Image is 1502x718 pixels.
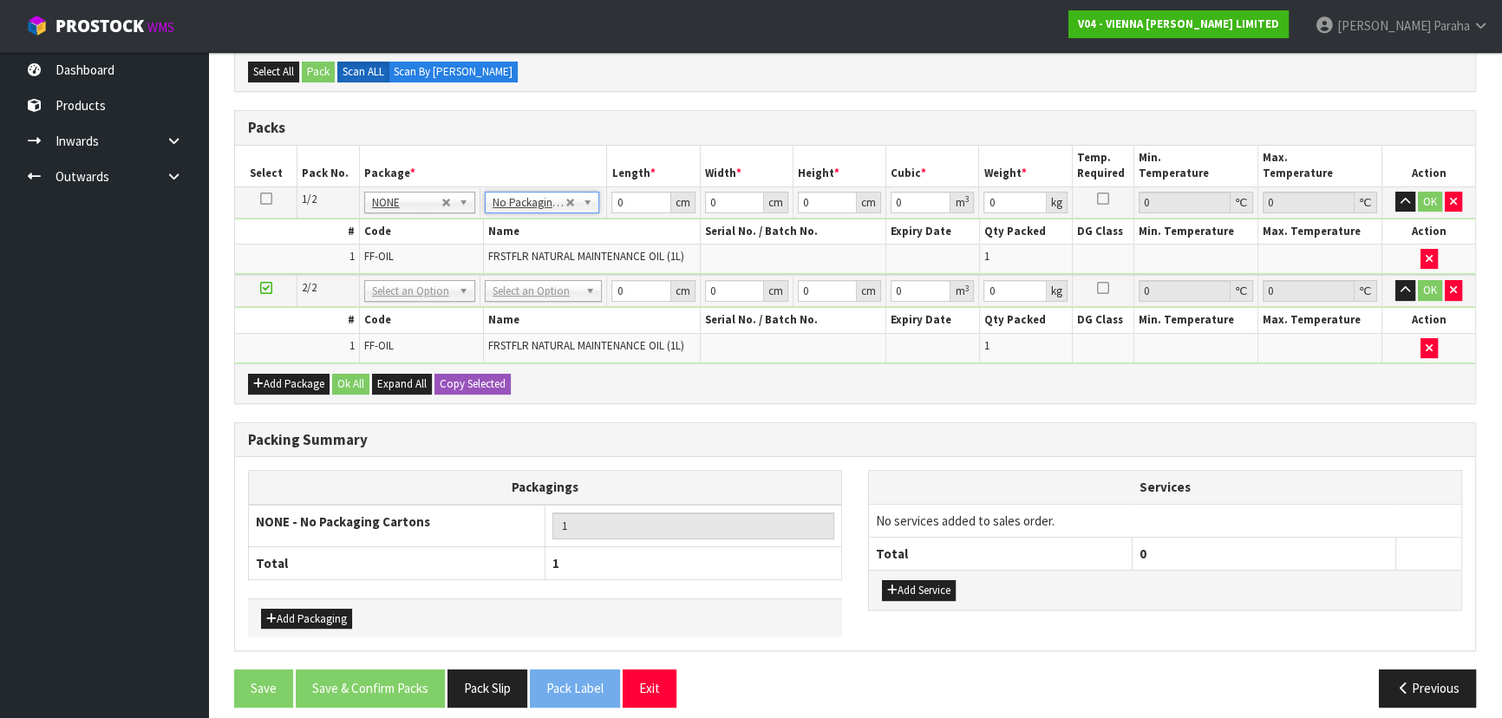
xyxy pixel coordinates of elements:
span: 1 [349,338,355,353]
sup: 3 [964,193,969,205]
div: ℃ [1231,192,1253,213]
th: Package [359,146,607,186]
img: cube-alt.png [26,15,48,36]
th: Height [793,146,885,186]
span: ProStock [56,15,144,37]
div: ℃ [1355,192,1377,213]
th: # [235,219,359,245]
span: 1 [349,249,355,264]
th: Max. Temperature [1258,308,1382,333]
th: Qty Packed [979,219,1072,245]
th: Pack No. [297,146,360,186]
h3: Packing Summary [248,432,1462,448]
th: Select [235,146,297,186]
span: No Packaging Cartons [493,193,565,213]
th: Cubic [886,146,979,186]
span: Expand All [377,376,427,391]
div: cm [764,280,788,302]
th: Action [1382,308,1475,333]
td: No services added to sales order. [869,504,1461,537]
button: Add Package [248,374,330,395]
button: Expand All [372,374,432,395]
strong: V04 - VIENNA [PERSON_NAME] LIMITED [1078,16,1279,31]
th: Expiry Date [886,219,979,245]
label: Scan ALL [337,62,389,82]
th: Serial No. / Batch No. [700,308,886,333]
span: Paraha [1433,17,1470,34]
button: OK [1418,280,1442,301]
span: FRSTFLR NATURAL MAINTENANCE OIL (1L) [488,249,684,264]
button: Add Service [882,580,956,601]
div: kg [1047,280,1068,302]
th: Name [483,219,700,245]
th: Total [249,546,545,579]
span: 1 [984,249,989,264]
span: 1/2 [302,192,317,206]
span: [PERSON_NAME] [1337,17,1431,34]
button: Pack Label [530,669,620,707]
th: Max. Temperature [1258,219,1382,245]
th: Min. Temperature [1134,146,1258,186]
th: Total [869,538,1133,571]
th: Code [359,308,483,333]
strong: NONE - No Packaging Cartons [256,513,430,530]
div: cm [857,192,881,213]
h3: Packs [248,120,1462,136]
span: 2/2 [302,280,317,295]
div: m [950,280,974,302]
button: Copy Selected [434,374,511,395]
th: Width [700,146,793,186]
th: Services [869,471,1461,504]
div: cm [671,192,695,213]
label: Scan By [PERSON_NAME] [389,62,518,82]
button: Select All [248,62,299,82]
th: Code [359,219,483,245]
div: ℃ [1231,280,1253,302]
th: Name [483,308,700,333]
th: Min. Temperature [1134,219,1258,245]
button: Ok All [332,374,369,395]
span: 1 [984,338,989,353]
button: Save [234,669,293,707]
button: OK [1418,192,1442,212]
th: Weight [979,146,1072,186]
th: # [235,308,359,333]
button: Pack Slip [447,669,527,707]
span: Select an Option [493,281,579,302]
th: Expiry Date [886,308,979,333]
button: Add Packaging [261,609,352,630]
a: V04 - VIENNA [PERSON_NAME] LIMITED [1068,10,1289,38]
div: cm [857,280,881,302]
div: cm [764,192,788,213]
span: Select an Option [372,281,452,302]
th: Temp. Required [1072,146,1134,186]
button: Pack [302,62,335,82]
th: DG Class [1072,308,1134,333]
th: Max. Temperature [1258,146,1382,186]
th: Action [1382,219,1475,245]
div: m [950,192,974,213]
th: Serial No. / Batch No. [700,219,886,245]
th: Length [607,146,700,186]
button: Save & Confirm Packs [296,669,445,707]
span: 1 [552,555,559,571]
span: FF-OIL [364,338,394,353]
sup: 3 [964,283,969,294]
div: ℃ [1355,280,1377,302]
th: DG Class [1072,219,1134,245]
span: FF-OIL [364,249,394,264]
span: 0 [1140,545,1146,562]
th: Packagings [249,471,842,505]
th: Qty Packed [979,308,1072,333]
span: FRSTFLR NATURAL MAINTENANCE OIL (1L) [488,338,684,353]
th: Min. Temperature [1134,308,1258,333]
button: Previous [1379,669,1476,707]
small: WMS [147,19,174,36]
span: NONE [372,193,441,213]
div: kg [1047,192,1068,213]
th: Action [1382,146,1475,186]
div: cm [671,280,695,302]
button: Exit [623,669,676,707]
